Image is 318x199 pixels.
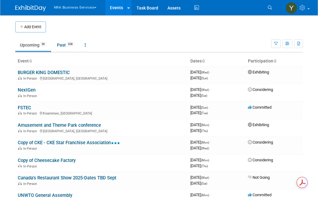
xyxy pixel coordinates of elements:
button: Add Event [15,21,46,32]
span: (Thu) [201,129,208,133]
span: 328 [66,42,74,47]
a: Sort by Participation Type [273,58,276,63]
span: [DATE] [190,181,207,186]
span: Considering [248,140,273,145]
span: [DATE] [190,76,208,80]
span: [DATE] [190,146,209,150]
span: (Mon) [201,159,209,162]
span: [DATE] [190,193,211,197]
span: (Mon) [201,141,209,144]
span: Exhibiting [248,70,269,74]
img: In-Person Event [18,147,22,150]
img: In-Person Event [18,111,22,115]
span: Exhibiting [248,122,269,127]
span: Considering [248,158,273,162]
span: [DATE] [190,70,211,74]
span: In-Person [23,129,39,133]
span: [DATE] [190,105,210,110]
a: BURGER KING DOMESTIC [18,70,70,75]
img: Yamel Henriksen [286,2,297,14]
a: Copy of CKE - CKE Star Franchise Association [18,140,120,145]
span: (Sat) [201,182,207,185]
span: (Sun) [201,77,208,80]
img: In-Person Event [18,182,22,185]
a: Past328 [52,39,79,51]
span: - [210,193,211,197]
span: In-Person [23,111,39,115]
a: Sort by Start Date [202,58,205,63]
span: (Mon) [201,193,209,197]
span: [DATE] [190,87,211,92]
span: Committed [248,105,271,110]
img: ExhibitDay [15,5,46,11]
span: [DATE] [190,128,208,133]
a: Canada's Restaurant Show 2025-Dates TBD Sept [18,175,116,181]
a: Copy of Cheesecake Factory [18,158,76,163]
span: (Wed) [201,71,209,74]
span: In-Person [23,147,39,151]
th: Event [15,56,188,66]
span: (Sat) [201,94,207,97]
img: In-Person Event [18,164,22,167]
a: NextGen [18,87,36,93]
span: In-Person [23,94,39,98]
span: (Thu) [201,164,208,168]
span: In-Person [23,77,39,81]
span: Committed [248,193,271,197]
span: (Sun) [201,106,208,109]
th: Participation [245,56,303,66]
img: In-Person Event [18,129,22,132]
span: (Wed) [201,147,209,150]
div: [GEOGRAPHIC_DATA], [GEOGRAPHIC_DATA] [18,128,185,133]
span: - [210,70,211,74]
span: - [210,158,211,162]
img: In-Person Event [18,94,22,97]
a: FSTEC [18,105,31,111]
span: [DATE] [190,111,208,115]
span: [DATE] [190,175,211,180]
span: [DATE] [190,158,211,162]
a: UNWTO General Assembly [18,193,72,198]
span: - [210,122,211,127]
span: - [210,87,211,92]
span: (Mon) [201,123,209,127]
a: Sort by Event Name [29,58,32,63]
span: 36 [40,42,47,47]
span: [DATE] [190,163,208,168]
span: In-Person [23,164,39,168]
span: Not Going [248,175,270,180]
span: - [209,105,210,110]
span: Considering [248,87,273,92]
div: Kissimmee, [GEOGRAPHIC_DATA] [18,111,185,115]
span: (Tue) [201,111,208,115]
span: [DATE] [190,122,211,127]
span: [DATE] [190,93,207,98]
a: Amusement and Theme Park conference [18,122,101,128]
span: In-Person [23,182,39,186]
span: - [210,175,211,180]
th: Dates [188,56,245,66]
span: - [210,140,211,145]
a: Upcoming36 [15,39,51,51]
span: (Wed) [201,176,209,179]
span: (Wed) [201,88,209,92]
img: In-Person Event [18,77,22,80]
div: [GEOGRAPHIC_DATA], [GEOGRAPHIC_DATA] [18,76,185,81]
span: [DATE] [190,140,211,145]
